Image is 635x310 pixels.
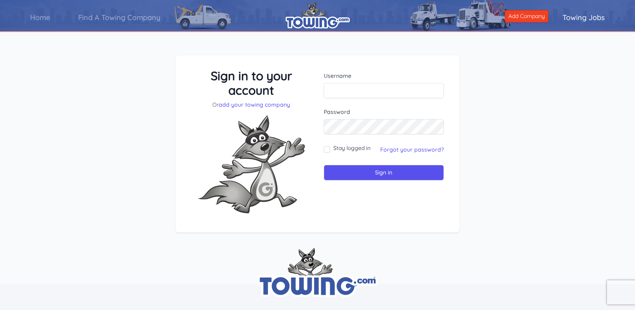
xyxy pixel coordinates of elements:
[258,248,378,297] img: towing
[219,101,290,108] a: add your towing company
[16,6,64,29] a: Home
[380,146,444,153] a: Forgot your password?
[191,69,312,97] h3: Sign in to your account
[286,2,350,28] img: logo.png
[191,101,312,109] p: Or
[505,10,548,22] a: Add Company
[324,108,444,116] label: Password
[324,72,444,80] label: Username
[548,6,619,29] a: Towing Jobs
[191,109,311,220] img: Fox-Excited.png
[324,165,444,180] input: Sign in
[333,144,371,152] label: Stay logged in
[64,6,174,29] a: Find A Towing Company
